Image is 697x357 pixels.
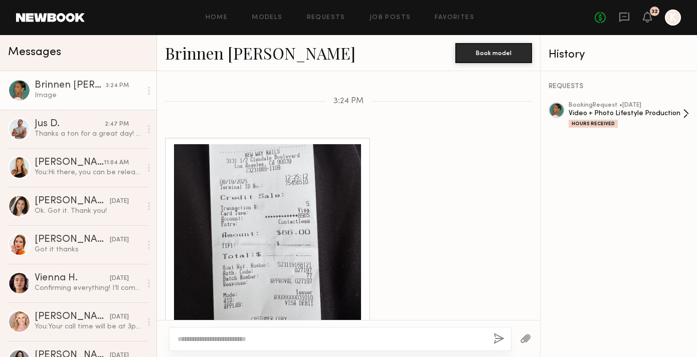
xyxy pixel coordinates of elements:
a: bookingRequest •[DATE]Video + Photo Lifestyle ProductionHours Received [569,102,689,128]
div: [DATE] [110,312,129,322]
div: Vienna H. [35,273,110,283]
div: History [549,49,689,61]
div: Jus D. [35,119,105,129]
div: You: Your call time will be at 3pm. We'll be there earlier. Thanks! [35,322,141,331]
div: 32 [651,9,658,15]
button: Book model [455,43,532,63]
div: Hours Received [569,120,618,128]
div: You: Hi there, you can be released, thank you! [35,168,141,177]
div: Brinnen [PERSON_NAME] [35,81,106,91]
div: Video + Photo Lifestyle Production [569,109,683,118]
div: Image [35,91,141,100]
a: K [665,10,681,26]
div: [PERSON_NAME] [35,196,110,206]
div: booking Request • [DATE] [569,102,683,109]
div: [DATE] [110,235,129,245]
a: Models [252,15,282,21]
div: 11:04 AM [104,158,129,168]
span: 3:24 PM [333,97,364,106]
a: Job Posts [370,15,411,21]
div: [PERSON_NAME] [35,235,110,245]
a: Book model [455,48,532,57]
a: Home [206,15,228,21]
div: Confirming everything! I’ll come with my hair straightened as well [35,283,141,293]
span: Messages [8,47,61,58]
a: Requests [307,15,345,21]
div: REQUESTS [549,83,689,90]
div: [DATE] [110,274,129,283]
a: Brinnen [PERSON_NAME] [165,42,356,64]
div: Ok. Got it. Thank you! [35,206,141,216]
div: 2:47 PM [105,120,129,129]
div: 3:24 PM [106,81,129,91]
div: [PERSON_NAME] [35,312,110,322]
div: [PERSON_NAME] [35,158,104,168]
a: Favorites [435,15,474,21]
div: Thanks a ton for a great day! Cant wait to see how everything comes out! Cheers [35,129,141,139]
div: Got it thanks [35,245,141,254]
div: [DATE] [110,197,129,206]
